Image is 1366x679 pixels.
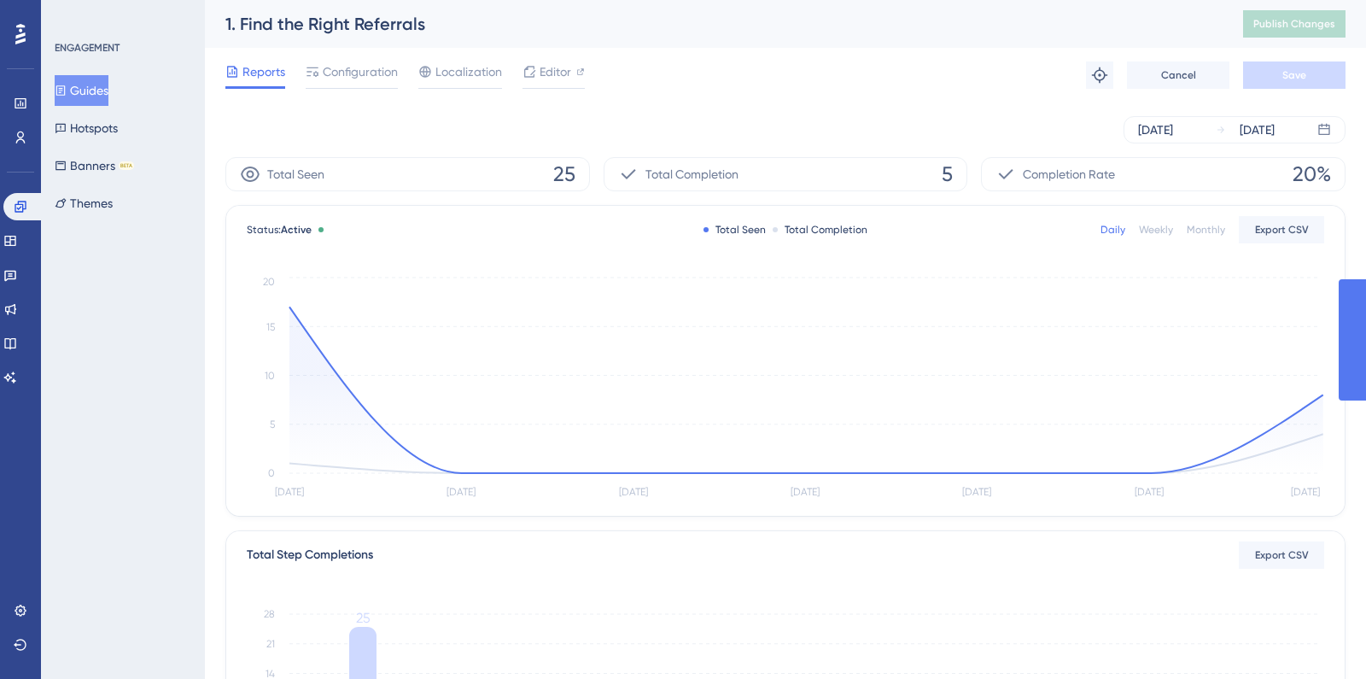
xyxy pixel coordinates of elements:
[791,486,820,498] tspan: [DATE]
[1282,68,1306,82] span: Save
[55,41,120,55] div: ENGAGEMENT
[55,75,108,106] button: Guides
[55,150,134,181] button: BannersBETA
[266,638,275,650] tspan: 21
[1255,548,1309,562] span: Export CSV
[247,223,312,237] span: Status:
[1100,223,1125,237] div: Daily
[1127,61,1229,89] button: Cancel
[1139,223,1173,237] div: Weekly
[270,419,275,430] tspan: 5
[1243,10,1346,38] button: Publish Changes
[1023,164,1115,184] span: Completion Rate
[268,467,275,479] tspan: 0
[247,545,373,565] div: Total Step Completions
[962,486,991,498] tspan: [DATE]
[1253,17,1335,31] span: Publish Changes
[265,370,275,382] tspan: 10
[275,486,304,498] tspan: [DATE]
[1294,612,1346,663] iframe: UserGuiding AI Assistant Launcher
[1135,486,1164,498] tspan: [DATE]
[281,224,312,236] span: Active
[1187,223,1225,237] div: Monthly
[619,486,648,498] tspan: [DATE]
[267,164,324,184] span: Total Seen
[263,276,275,288] tspan: 20
[119,161,134,170] div: BETA
[55,113,118,143] button: Hotspots
[1239,216,1324,243] button: Export CSV
[266,321,275,333] tspan: 15
[553,161,575,188] span: 25
[540,61,571,82] span: Editor
[645,164,738,184] span: Total Completion
[55,188,113,219] button: Themes
[356,610,371,626] tspan: 25
[1240,120,1275,140] div: [DATE]
[1293,161,1331,188] span: 20%
[242,61,285,82] span: Reports
[703,223,766,237] div: Total Seen
[1291,486,1320,498] tspan: [DATE]
[773,223,867,237] div: Total Completion
[435,61,502,82] span: Localization
[942,161,953,188] span: 5
[1255,223,1309,237] span: Export CSV
[225,12,1200,36] div: 1. Find the Right Referrals
[1138,120,1173,140] div: [DATE]
[1243,61,1346,89] button: Save
[323,61,398,82] span: Configuration
[1239,541,1324,569] button: Export CSV
[447,486,476,498] tspan: [DATE]
[1161,68,1196,82] span: Cancel
[264,608,275,620] tspan: 28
